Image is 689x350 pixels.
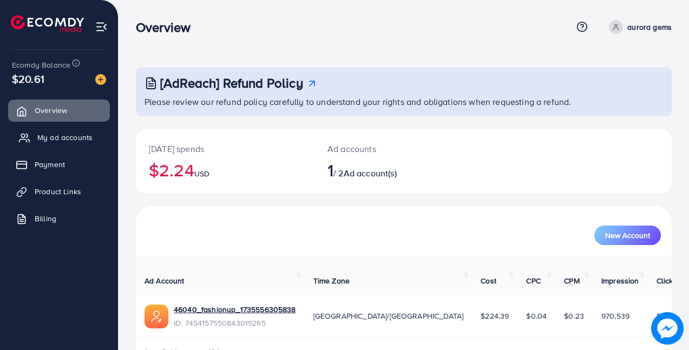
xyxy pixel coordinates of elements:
span: 970,539 [601,311,629,321]
img: logo [11,15,84,32]
a: aurora gems [605,20,672,34]
span: Impression [601,275,639,286]
a: Billing [8,208,110,229]
span: CPC [526,275,540,286]
span: Time Zone [313,275,350,286]
img: image [95,74,106,85]
span: USD [194,168,209,179]
h3: [AdReach] Refund Policy [160,75,303,91]
span: New Account [605,232,650,239]
span: Product Links [35,186,81,197]
p: [DATE] spends [149,142,301,155]
span: $0.23 [564,311,584,321]
span: Overview [35,105,67,116]
span: $0.04 [526,311,547,321]
a: Product Links [8,181,110,202]
a: Overview [8,100,110,121]
span: CPM [564,275,579,286]
span: Clicks [657,275,677,286]
span: Cost [481,275,496,286]
p: Please review our refund policy carefully to understand your rights and obligations when requesti... [145,95,665,108]
span: Billing [35,213,56,224]
a: My ad accounts [8,127,110,148]
span: [GEOGRAPHIC_DATA]/[GEOGRAPHIC_DATA] [313,311,464,321]
span: Payment [35,159,65,170]
span: $224.39 [481,311,509,321]
h2: / 2 [327,160,436,180]
a: 46040_fashionup_1735556305838 [174,304,296,315]
span: $20.61 [12,71,44,87]
h2: $2.24 [149,160,301,180]
span: Ad Account [145,275,185,286]
span: Ad account(s) [344,167,397,179]
h3: Overview [136,19,199,35]
a: Payment [8,154,110,175]
p: Ad accounts [327,142,436,155]
span: Ecomdy Balance [12,60,70,70]
span: ID: 7454157550843019265 [174,318,296,328]
img: menu [95,21,108,33]
span: 5,855 [657,311,676,321]
img: ic-ads-acc.e4c84228.svg [145,305,168,328]
button: New Account [594,226,661,245]
img: image [651,312,684,345]
span: My ad accounts [37,132,93,143]
p: aurora gems [627,21,672,34]
span: 1 [327,157,333,182]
